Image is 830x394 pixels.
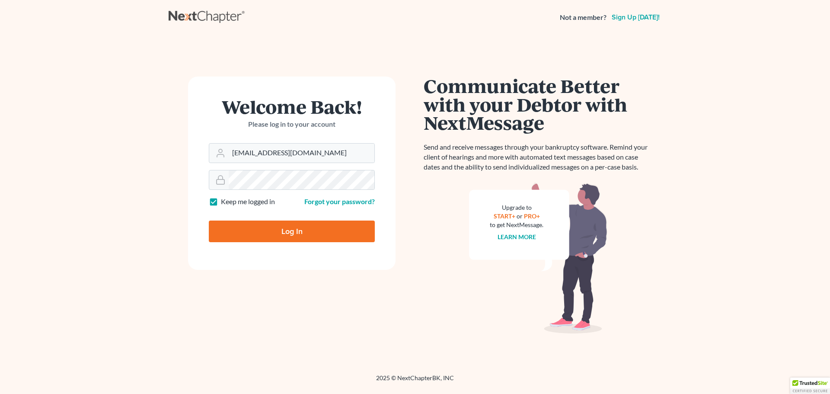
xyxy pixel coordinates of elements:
[169,374,661,389] div: 2025 © NextChapterBK, INC
[209,119,375,129] p: Please log in to your account
[424,77,653,132] h1: Communicate Better with your Debtor with NextMessage
[221,197,275,207] label: Keep me logged in
[209,221,375,242] input: Log In
[424,142,653,172] p: Send and receive messages through your bankruptcy software. Remind your client of hearings and mo...
[498,233,536,240] a: Learn more
[209,97,375,116] h1: Welcome Back!
[490,203,543,212] div: Upgrade to
[229,144,374,163] input: Email Address
[490,221,543,229] div: to get NextMessage.
[610,14,661,21] a: Sign up [DATE]!
[790,378,830,394] div: TrustedSite Certified
[494,212,515,220] a: START+
[524,212,540,220] a: PRO+
[560,13,607,22] strong: Not a member?
[304,197,375,205] a: Forgot your password?
[517,212,523,220] span: or
[469,183,607,334] img: nextmessage_bg-59042aed3d76b12b5cd301f8e5b87938c9018125f34e5fa2b7a6b67550977c72.svg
